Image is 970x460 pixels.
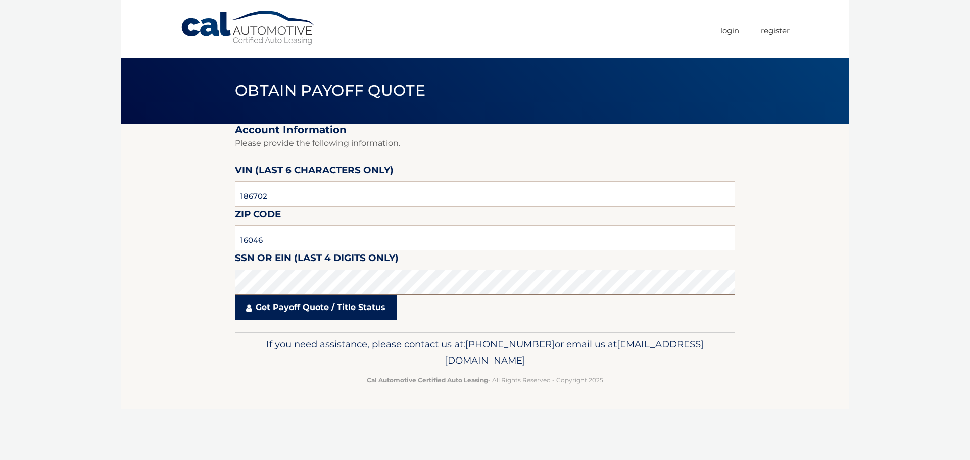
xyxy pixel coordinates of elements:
[761,22,790,39] a: Register
[235,136,735,150] p: Please provide the following information.
[235,81,425,100] span: Obtain Payoff Quote
[235,295,397,320] a: Get Payoff Quote / Title Status
[180,10,317,46] a: Cal Automotive
[465,338,555,350] span: [PHONE_NUMBER]
[235,250,399,269] label: SSN or EIN (last 4 digits only)
[235,207,281,225] label: Zip Code
[235,124,735,136] h2: Account Information
[720,22,739,39] a: Login
[367,376,488,384] strong: Cal Automotive Certified Auto Leasing
[241,336,729,369] p: If you need assistance, please contact us at: or email us at
[241,375,729,385] p: - All Rights Reserved - Copyright 2025
[235,163,394,181] label: VIN (last 6 characters only)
